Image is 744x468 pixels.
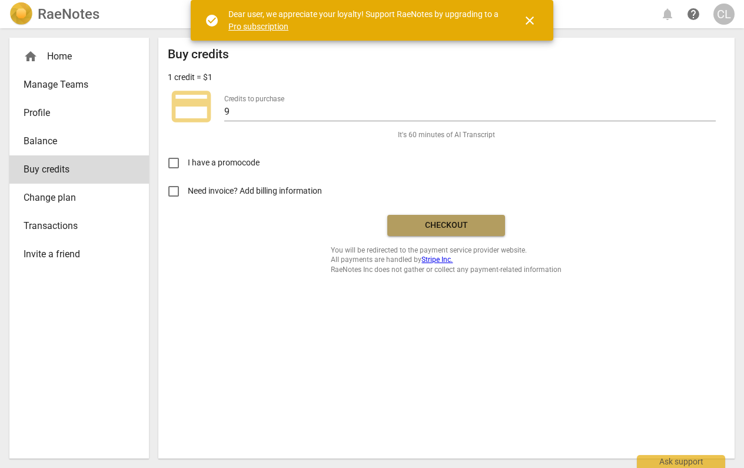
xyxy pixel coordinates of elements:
[24,219,125,233] span: Transactions
[9,240,149,268] a: Invite a friend
[9,71,149,99] a: Manage Teams
[9,42,149,71] div: Home
[421,255,453,264] a: Stripe Inc.
[228,22,288,31] a: Pro subscription
[24,247,125,261] span: Invite a friend
[24,78,125,92] span: Manage Teams
[168,83,215,130] span: credit_card
[523,14,537,28] span: close
[168,71,212,84] p: 1 credit = $1
[188,185,324,197] span: Need invoice? Add billing information
[331,245,562,275] span: You will be redirected to the payment service provider website. All payments are handled by RaeNo...
[397,220,496,231] span: Checkout
[24,134,125,148] span: Balance
[516,6,544,35] button: Close
[228,8,501,32] div: Dear user, we appreciate your loyalty! Support RaeNotes by upgrading to a
[9,2,33,26] img: Logo
[9,2,99,26] a: LogoRaeNotes
[9,155,149,184] a: Buy credits
[9,99,149,127] a: Profile
[398,130,495,140] span: It's 60 minutes of AI Transcript
[24,191,125,205] span: Change plan
[24,162,125,177] span: Buy credits
[24,106,125,120] span: Profile
[713,4,735,25] button: CL
[9,184,149,212] a: Change plan
[637,455,725,468] div: Ask support
[387,215,505,236] button: Checkout
[24,49,38,64] span: home
[205,14,219,28] span: check_circle
[168,47,229,62] h2: Buy credits
[686,7,700,21] span: help
[9,212,149,240] a: Transactions
[188,157,260,169] span: I have a promocode
[24,49,125,64] div: Home
[9,127,149,155] a: Balance
[38,6,99,22] h2: RaeNotes
[683,4,704,25] a: Help
[224,95,284,102] label: Credits to purchase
